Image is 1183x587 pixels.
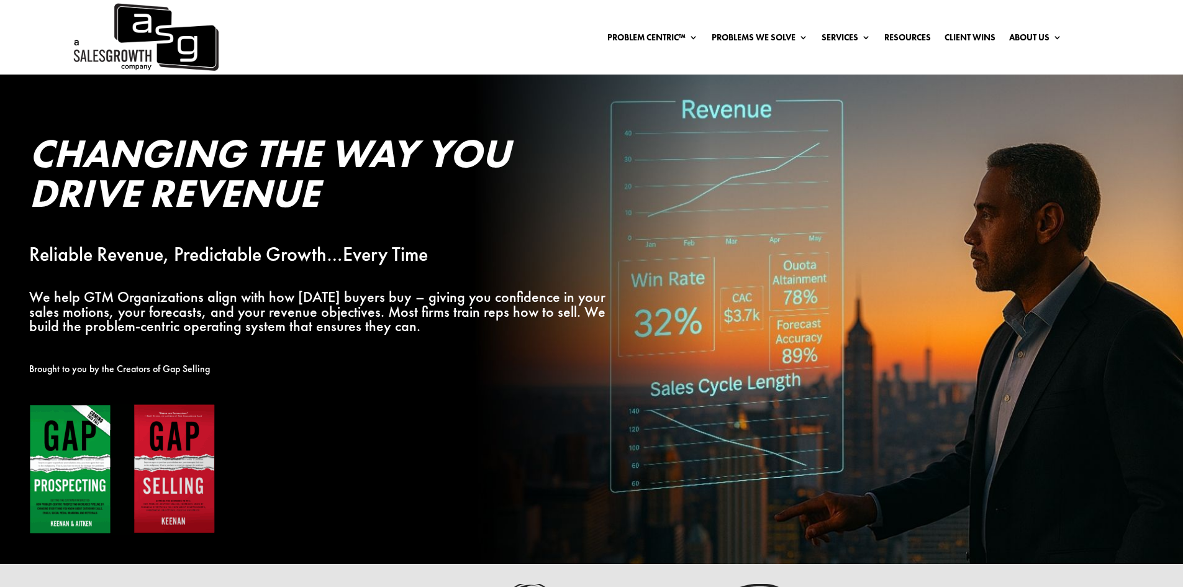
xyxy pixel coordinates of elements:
a: Services [822,33,871,47]
h2: Changing the Way You Drive Revenue [29,134,610,219]
p: Brought to you by the Creators of Gap Selling [29,362,610,376]
p: Reliable Revenue, Predictable Growth…Every Time [29,247,610,262]
p: We help GTM Organizations align with how [DATE] buyers buy – giving you confidence in your sales ... [29,289,610,334]
img: Gap Books [29,404,215,535]
a: About Us [1009,33,1062,47]
a: Client Wins [945,33,995,47]
a: Problem Centric™ [607,33,698,47]
a: Problems We Solve [712,33,808,47]
a: Resources [884,33,931,47]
